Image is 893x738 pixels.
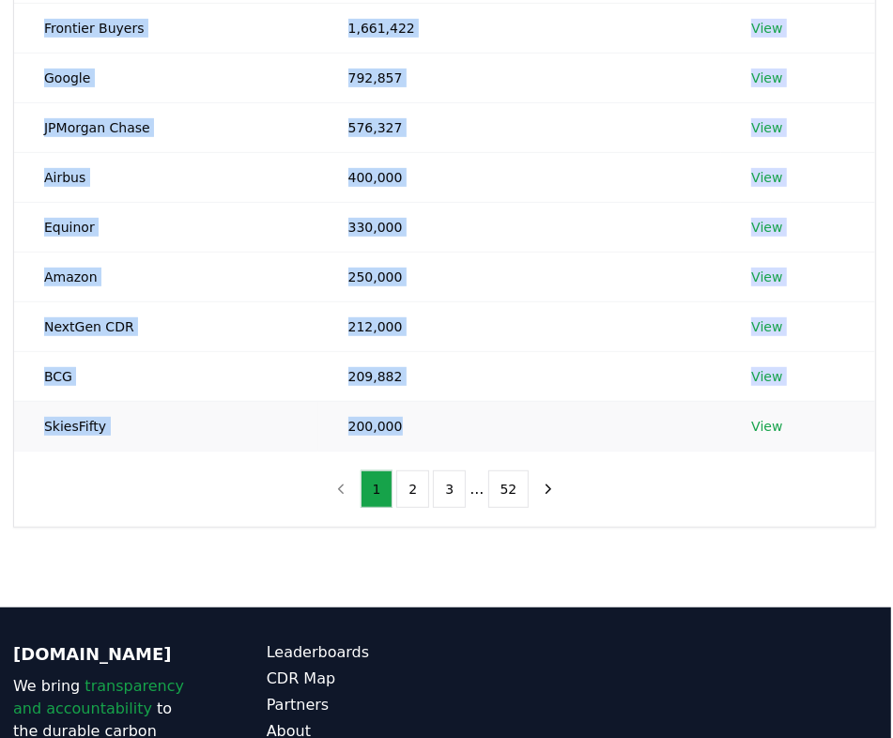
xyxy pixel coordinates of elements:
[267,641,445,664] a: Leaderboards
[267,694,445,716] a: Partners
[14,152,318,202] td: Airbus
[751,367,782,386] a: View
[318,401,722,451] td: 200,000
[318,3,722,53] td: 1,661,422
[318,53,722,102] td: 792,857
[14,202,318,252] td: Equinor
[318,301,722,351] td: 212,000
[318,351,722,401] td: 209,882
[751,19,782,38] a: View
[14,401,318,451] td: SkiesFifty
[13,641,192,668] p: [DOMAIN_NAME]
[751,69,782,87] a: View
[318,252,722,301] td: 250,000
[751,118,782,137] a: View
[318,152,722,202] td: 400,000
[14,53,318,102] td: Google
[13,677,184,717] span: transparency and accountability
[751,268,782,286] a: View
[470,478,484,500] li: ...
[318,102,722,152] td: 576,327
[751,317,782,336] a: View
[14,351,318,401] td: BCG
[361,470,393,508] button: 1
[14,301,318,351] td: NextGen CDR
[14,102,318,152] td: JPMorgan Chase
[488,470,530,508] button: 52
[14,252,318,301] td: Amazon
[396,470,429,508] button: 2
[267,668,445,690] a: CDR Map
[751,417,782,436] a: View
[532,470,564,508] button: next page
[318,202,722,252] td: 330,000
[14,3,318,53] td: Frontier Buyers
[751,218,782,237] a: View
[751,168,782,187] a: View
[433,470,466,508] button: 3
